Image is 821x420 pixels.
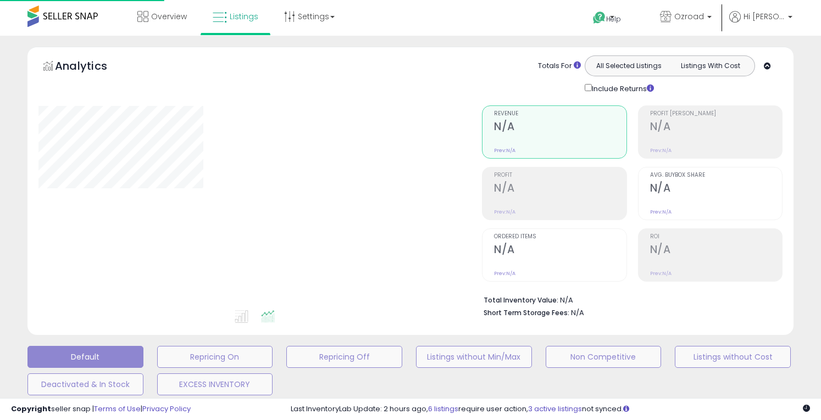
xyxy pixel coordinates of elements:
[650,120,782,135] h2: N/A
[11,404,51,414] strong: Copyright
[588,59,670,73] button: All Selected Listings
[484,308,569,317] b: Short Term Storage Fees:
[669,59,751,73] button: Listings With Cost
[606,14,621,24] span: Help
[650,243,782,258] h2: N/A
[157,373,273,395] button: EXCESS INVENTORY
[494,234,626,240] span: Ordered Items
[11,404,191,415] div: seller snap | |
[55,58,129,76] h5: Analytics
[571,307,584,318] span: N/A
[151,11,187,22] span: Overview
[27,346,143,368] button: Default
[494,147,515,154] small: Prev: N/A
[650,182,782,197] h2: N/A
[650,147,672,154] small: Prev: N/A
[650,234,782,240] span: ROI
[675,346,791,368] button: Listings without Cost
[484,293,774,306] li: N/A
[494,172,626,178] span: Profit
[494,120,626,135] h2: N/A
[416,346,532,368] button: Listings without Min/Max
[650,172,782,178] span: Avg. Buybox Share
[484,295,558,305] b: Total Inventory Value:
[674,11,704,22] span: Ozroad
[27,373,143,395] button: Deactivated & In Stock
[650,209,672,215] small: Prev: N/A
[494,209,515,215] small: Prev: N/A
[592,11,606,25] i: Get Help
[546,346,662,368] button: Non Competitive
[157,346,273,368] button: Repricing On
[230,11,258,22] span: Listings
[584,3,642,36] a: Help
[576,82,667,94] div: Include Returns
[650,270,672,277] small: Prev: N/A
[286,346,402,368] button: Repricing Off
[650,111,782,117] span: Profit [PERSON_NAME]
[494,182,626,197] h2: N/A
[729,11,792,36] a: Hi [PERSON_NAME]
[494,111,626,117] span: Revenue
[538,61,581,71] div: Totals For
[494,270,515,277] small: Prev: N/A
[494,243,626,258] h2: N/A
[744,11,785,22] span: Hi [PERSON_NAME]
